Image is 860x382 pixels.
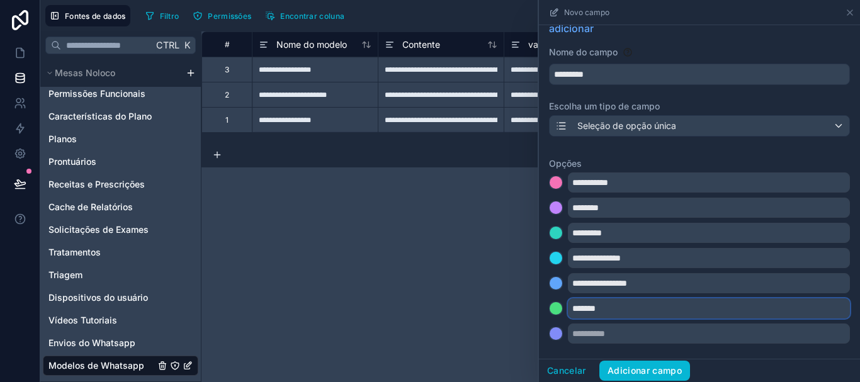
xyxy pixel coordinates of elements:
[48,360,144,371] font: Modelos de Whatsapp
[43,265,198,285] div: Triagem
[608,365,682,376] font: Adicionar campo
[539,361,594,381] button: Cancelar
[55,67,115,78] font: Mesas Noloco
[188,6,256,25] button: Permissões
[225,65,229,74] font: 3
[48,156,96,167] font: Prontuários
[261,6,349,25] button: Encontrar coluna
[549,158,582,169] font: Opções
[549,115,850,137] button: Seleção de opção única
[43,220,198,240] div: Solicitações de Exames
[48,111,152,121] font: Características do Plano
[577,120,676,131] font: Seleção de opção única
[48,247,101,257] font: Tratamentos
[43,333,198,353] div: Envios do Whatsapp
[208,11,251,21] font: Permissões
[160,11,179,21] font: Filtro
[184,40,191,51] font: K
[140,6,184,25] button: Filtro
[48,201,133,212] font: Cache de Relatórios
[48,269,82,280] font: Triagem
[528,39,586,50] font: variaveis_json
[43,310,198,330] div: Vídeos Tutoriais
[43,129,198,149] div: Planos
[188,6,261,25] a: Permissões
[599,361,690,381] button: Adicionar campo
[43,356,198,376] div: Modelos de Whatsapp
[65,11,126,21] font: Fontes de dados
[276,39,347,50] font: Nome do modelo
[225,40,230,49] font: #
[43,106,198,126] div: Características do Plano
[564,8,609,17] font: Novo campo
[48,179,145,189] font: Receitas e Prescrições
[225,115,229,125] font: 1
[549,101,660,111] font: Escolha um tipo de campo
[43,242,198,262] div: Tratamentos
[225,90,229,99] font: 2
[43,288,198,308] div: Dispositivos do usuário
[43,152,198,172] div: Prontuários
[280,11,344,21] font: Encontrar coluna
[48,88,145,99] font: Permissões Funcionais
[402,39,440,50] font: Contente
[48,292,148,303] font: Dispositivos do usuário
[43,174,198,194] div: Receitas e Prescrições
[43,197,198,217] div: Cache de Relatórios
[40,59,201,381] div: conteúdo rolável
[43,84,198,104] div: Permissões Funcionais
[549,47,618,57] font: Nome do campo
[48,133,77,144] font: Planos
[48,224,149,235] font: Solicitações de Exames
[156,40,179,51] font: Ctrl
[43,64,181,82] button: Mesas Noloco
[48,315,117,325] font: Vídeos Tutoriais
[547,365,586,376] font: Cancelar
[45,5,130,26] button: Fontes de dados
[48,337,135,348] font: Envios do Whatsapp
